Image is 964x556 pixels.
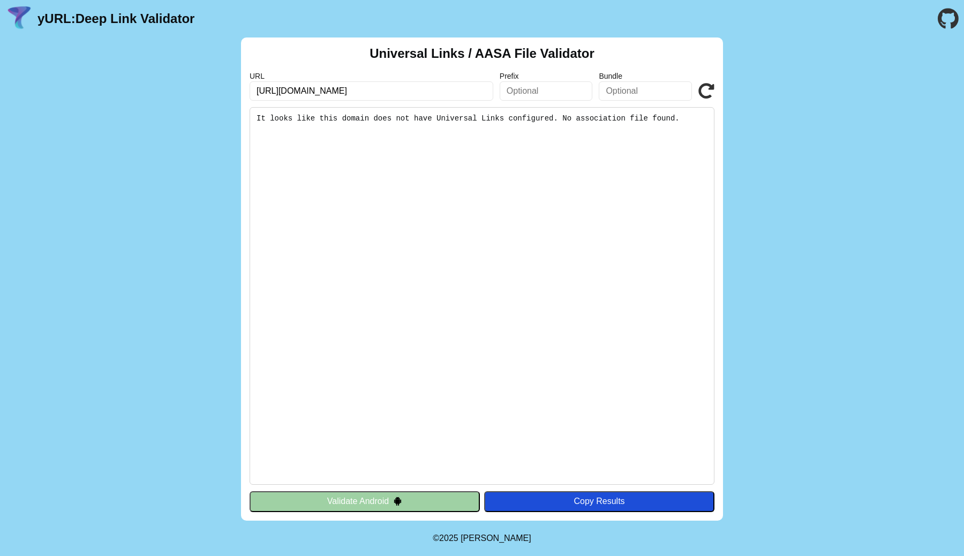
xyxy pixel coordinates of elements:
label: URL [250,72,493,80]
input: Optional [599,81,692,101]
label: Bundle [599,72,692,80]
span: 2025 [439,534,458,543]
h2: Universal Links / AASA File Validator [370,46,594,61]
img: droidIcon.svg [393,497,402,506]
div: Copy Results [489,497,709,506]
pre: It looks like this domain does not have Universal Links configured. No association file found. [250,107,714,485]
label: Prefix [500,72,593,80]
button: Copy Results [484,491,714,512]
img: yURL Logo [5,5,33,33]
footer: © [433,521,531,556]
button: Validate Android [250,491,480,512]
input: Required [250,81,493,101]
input: Optional [500,81,593,101]
a: yURL:Deep Link Validator [37,11,194,26]
a: Michael Ibragimchayev's Personal Site [461,534,531,543]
